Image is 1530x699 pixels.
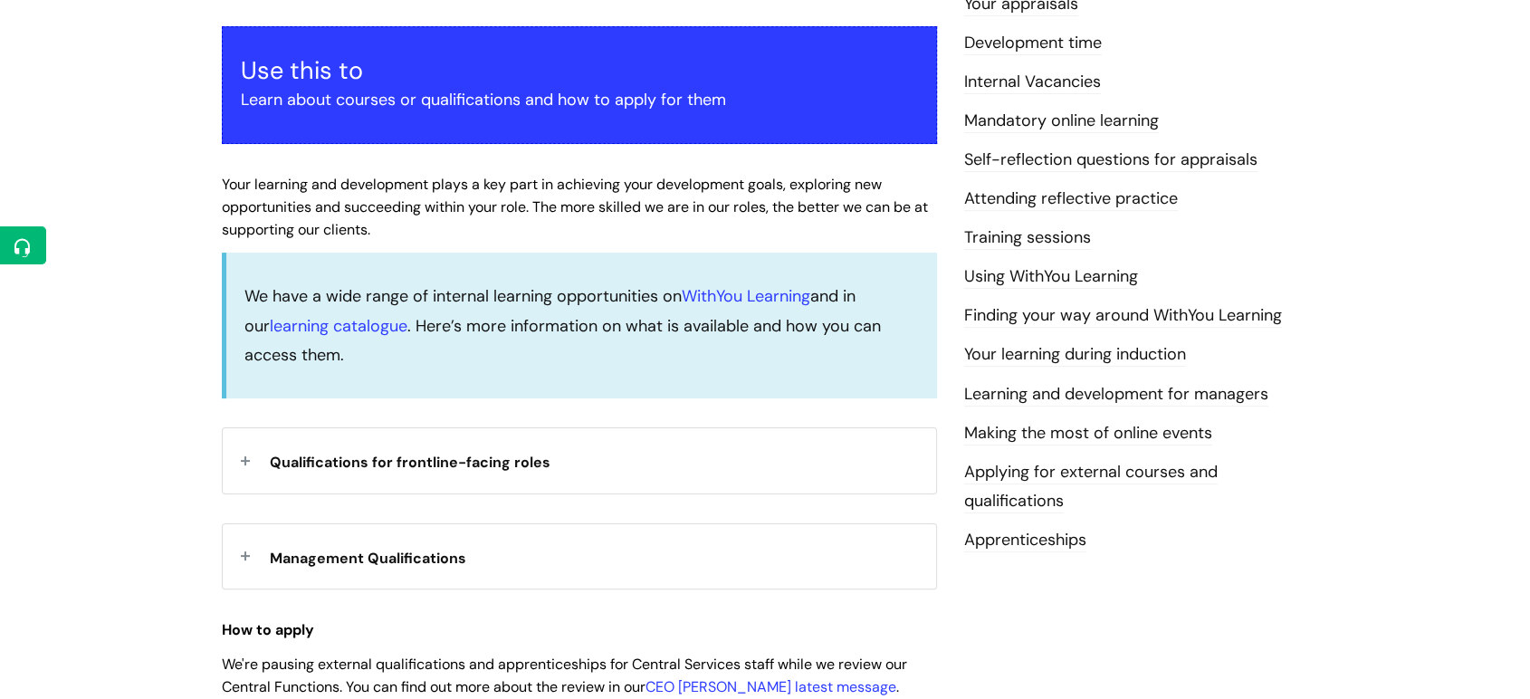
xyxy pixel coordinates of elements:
[682,285,810,307] a: WithYou Learning
[244,282,919,369] p: We have a wide range of internal learning opportunities on and in our . Here’s more information o...
[964,32,1102,55] a: Development time
[964,529,1086,552] a: Apprenticeships
[241,56,918,85] h3: Use this to
[645,677,896,696] a: CEO [PERSON_NAME] latest message
[964,461,1218,513] a: Applying for external courses and qualifications
[964,187,1178,211] a: Attending reflective practice
[964,304,1282,328] a: Finding your way around WithYou Learning
[964,422,1212,445] a: Making the most of online events
[270,453,550,472] span: Qualifications for frontline-facing roles
[964,265,1138,289] a: Using WithYou Learning
[964,343,1186,367] a: Your learning during induction
[270,315,407,337] a: learning catalogue
[964,110,1159,133] a: Mandatory online learning
[964,71,1101,94] a: Internal Vacancies
[222,175,928,239] span: Your learning and development plays a key part in achieving your development goals, exploring new...
[964,383,1268,407] a: Learning and development for managers
[964,226,1091,250] a: Training sessions
[241,85,918,114] p: Learn about courses or qualifications and how to apply for them
[964,148,1257,172] a: Self-reflection questions for appraisals
[222,620,314,639] strong: How to apply
[222,655,907,696] span: We're pausing external qualifications and apprenticeships for Central Services staff while we rev...
[270,549,466,568] span: Management Qualifications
